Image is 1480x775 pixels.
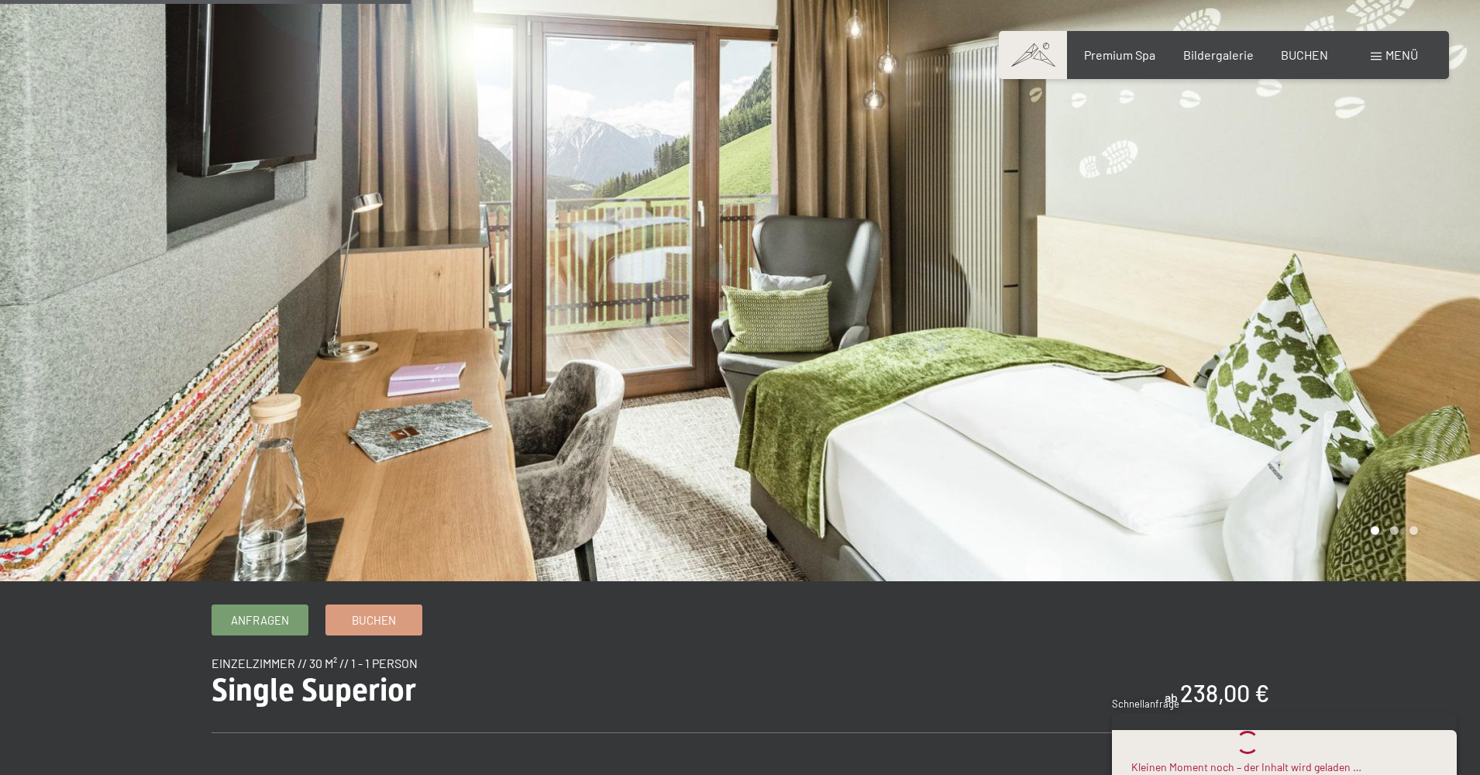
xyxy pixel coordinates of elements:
span: Single Superior [212,672,416,708]
span: Schnellanfrage [1112,697,1179,710]
div: Kleinen Moment noch – der Inhalt wird geladen … [1131,759,1361,775]
b: 238,00 € [1180,679,1269,707]
a: BUCHEN [1281,47,1328,62]
a: Bildergalerie [1183,47,1254,62]
span: Einzelzimmer // 30 m² // 1 - 1 Person [212,656,418,670]
a: Buchen [326,605,422,635]
a: Premium Spa [1084,47,1155,62]
span: Menü [1385,47,1418,62]
span: ab [1165,690,1178,704]
span: Buchen [352,612,396,629]
a: Anfragen [212,605,308,635]
span: Anfragen [231,612,289,629]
